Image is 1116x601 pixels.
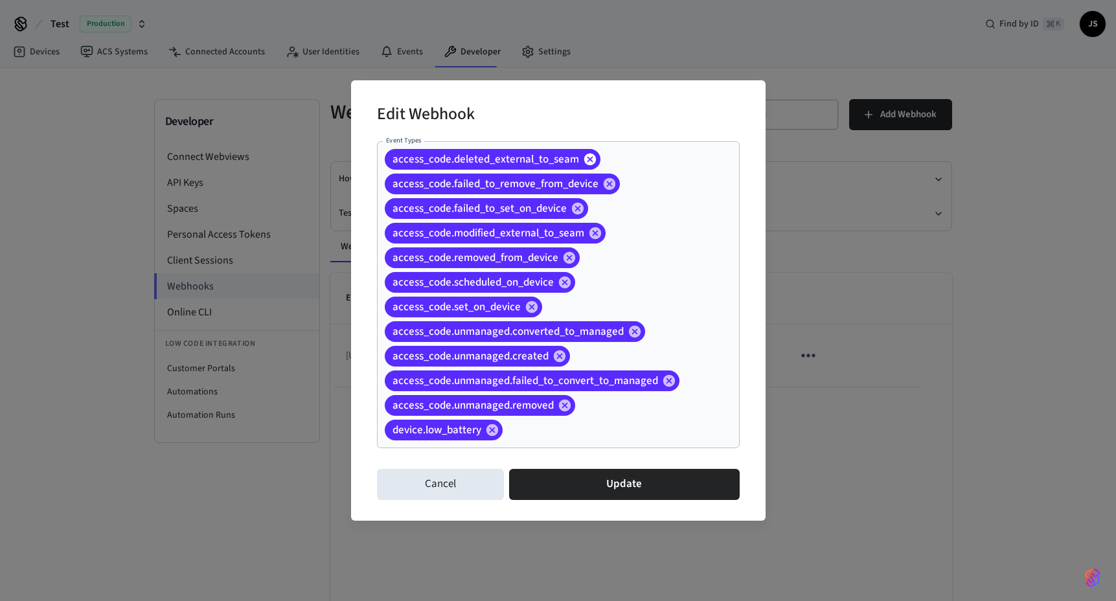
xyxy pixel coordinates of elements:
[385,227,592,240] span: access_code.modified_external_to_seam
[385,420,503,440] div: device.low_battery
[385,321,645,342] div: access_code.unmanaged.converted_to_managed
[385,424,489,437] span: device.low_battery
[385,202,575,215] span: access_code.failed_to_set_on_device
[385,198,588,219] div: access_code.failed_to_set_on_device
[385,153,587,166] span: access_code.deleted_external_to_seam
[385,325,632,338] span: access_code.unmanaged.converted_to_managed
[1085,567,1100,588] img: SeamLogoGradient.69752ec5.svg
[385,399,562,412] span: access_code.unmanaged.removed
[385,247,580,268] div: access_code.removed_from_device
[386,135,422,145] label: Event Types
[377,469,505,500] button: Cancel
[385,272,575,293] div: access_code.scheduled_on_device
[385,276,562,289] span: access_code.scheduled_on_device
[385,149,600,170] div: access_code.deleted_external_to_seam
[385,370,679,391] div: access_code.unmanaged.failed_to_convert_to_managed
[385,350,556,363] span: access_code.unmanaged.created
[385,174,620,194] div: access_code.failed_to_remove_from_device
[385,297,542,317] div: access_code.set_on_device
[385,346,570,367] div: access_code.unmanaged.created
[385,251,566,264] span: access_code.removed_from_device
[385,395,575,416] div: access_code.unmanaged.removed
[377,96,475,135] h2: Edit Webhook
[385,223,606,244] div: access_code.modified_external_to_seam
[385,300,529,313] span: access_code.set_on_device
[385,374,666,387] span: access_code.unmanaged.failed_to_convert_to_managed
[385,177,606,190] span: access_code.failed_to_remove_from_device
[509,469,739,500] button: Update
